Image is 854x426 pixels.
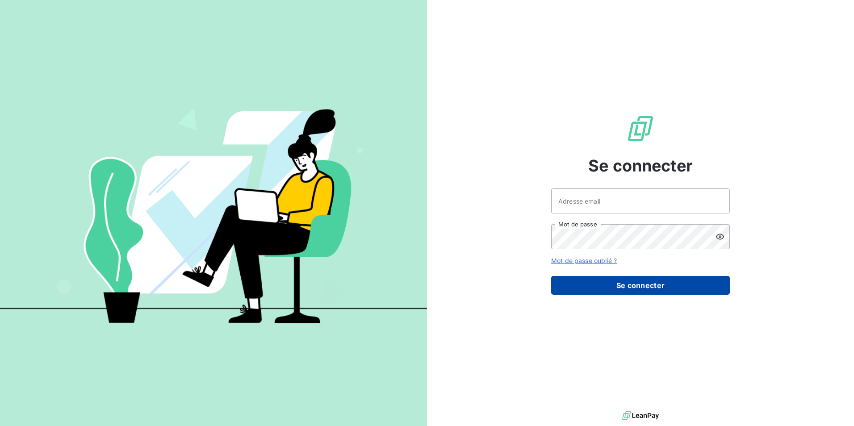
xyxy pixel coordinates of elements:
[551,188,730,213] input: placeholder
[588,154,693,178] span: Se connecter
[626,114,655,143] img: Logo LeanPay
[622,409,659,422] img: logo
[551,276,730,295] button: Se connecter
[551,257,617,264] a: Mot de passe oublié ?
